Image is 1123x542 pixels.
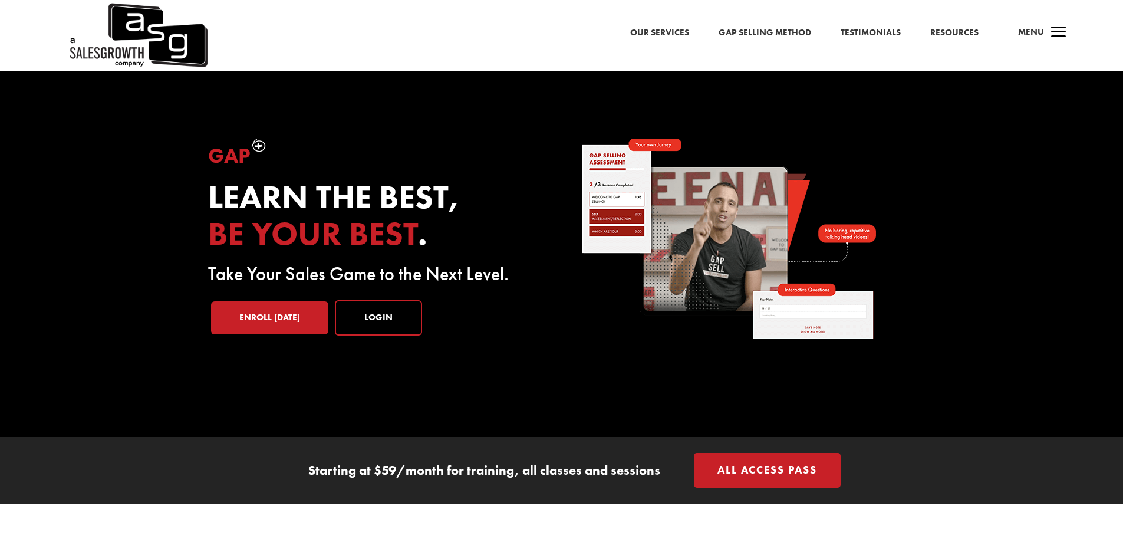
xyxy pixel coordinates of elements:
img: plus-symbol-white [251,139,266,152]
a: Our Services [630,25,689,41]
img: self-paced-sales-course-online [581,139,876,339]
span: be your best [208,212,418,255]
span: Gap [208,142,251,169]
a: Login [335,300,422,336]
a: All Access Pass [694,453,841,488]
a: Gap Selling Method [719,25,811,41]
span: a [1047,21,1071,45]
a: Resources [930,25,979,41]
p: Take Your Sales Game to the Next Level. [208,267,542,281]
a: Testimonials [841,25,901,41]
span: Menu [1018,26,1044,38]
h2: Learn the best, . [208,179,542,258]
a: Enroll [DATE] [211,301,328,334]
